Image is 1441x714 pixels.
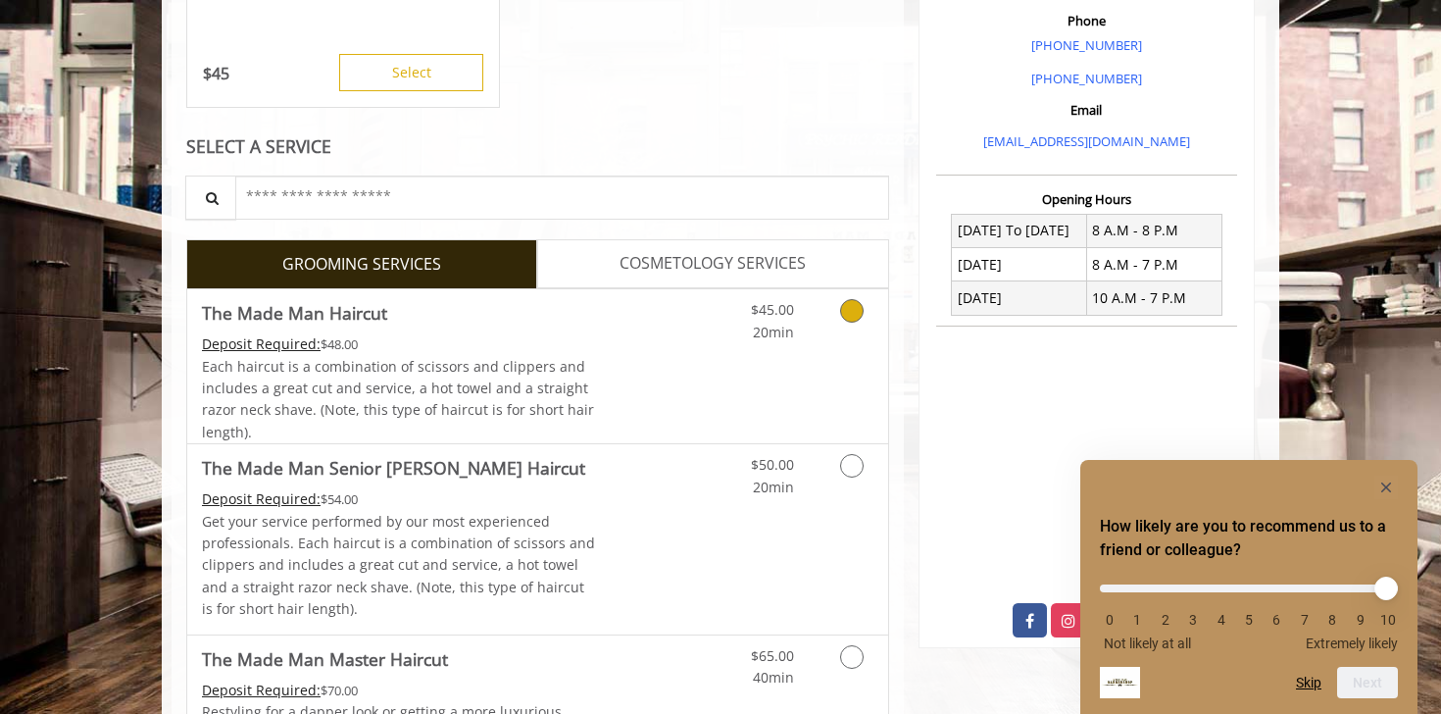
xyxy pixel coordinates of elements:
[1374,476,1398,499] button: Hide survey
[936,192,1237,206] h3: Opening Hours
[1100,476,1398,698] div: How likely are you to recommend us to a friend or colleague? Select an option from 0 to 10, with ...
[983,132,1190,150] a: [EMAIL_ADDRESS][DOMAIN_NAME]
[1212,612,1231,628] li: 4
[941,14,1232,27] h3: Phone
[751,300,794,319] span: $45.00
[202,334,321,353] span: This service needs some Advance to be paid before we block your appointment
[751,646,794,665] span: $65.00
[202,299,387,327] b: The Made Man Haircut
[1086,248,1221,281] td: 8 A.M - 7 P.M
[1296,675,1321,690] button: Skip
[1306,636,1398,651] span: Extremely likely
[202,454,585,482] b: The Made Man Senior [PERSON_NAME] Haircut
[1156,612,1175,628] li: 2
[1378,612,1398,628] li: 10
[1267,612,1286,628] li: 6
[202,511,596,621] p: Get your service performed by our most experienced professionals. Each haircut is a combination o...
[202,645,448,673] b: The Made Man Master Haircut
[186,137,889,156] div: SELECT A SERVICE
[1239,612,1259,628] li: 5
[753,323,794,341] span: 20min
[1127,612,1147,628] li: 1
[751,455,794,474] span: $50.00
[1086,214,1221,247] td: 8 A.M - 8 P.M
[1183,612,1203,628] li: 3
[1086,281,1221,315] td: 10 A.M - 7 P.M
[1322,612,1342,628] li: 8
[1100,570,1398,651] div: How likely are you to recommend us to a friend or colleague? Select an option from 0 to 10, with ...
[1031,70,1142,87] a: [PHONE_NUMBER]
[202,488,596,510] div: $54.00
[753,478,794,496] span: 20min
[1031,36,1142,54] a: [PHONE_NUMBER]
[185,176,236,220] button: Service Search
[1337,667,1398,698] button: Next question
[202,680,596,701] div: $70.00
[952,214,1087,247] td: [DATE] To [DATE]
[282,252,441,278] span: GROOMING SERVICES
[620,251,806,277] span: COSMETOLOGY SERVICES
[753,668,794,687] span: 40min
[203,63,229,84] p: 45
[952,248,1087,281] td: [DATE]
[339,54,483,91] button: Select
[1351,612,1370,628] li: 9
[941,103,1232,117] h3: Email
[1100,515,1398,562] h2: How likely are you to recommend us to a friend or colleague? Select an option from 0 to 10, with ...
[202,489,321,508] span: This service needs some Advance to be paid before we block your appointment
[203,63,212,84] span: $
[1295,612,1315,628] li: 7
[202,681,321,699] span: This service needs some Advance to be paid before we block your appointment
[1104,636,1191,651] span: Not likely at all
[1100,612,1119,628] li: 0
[202,357,594,441] span: Each haircut is a combination of scissors and clippers and includes a great cut and service, a ho...
[952,281,1087,315] td: [DATE]
[202,333,596,355] div: $48.00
